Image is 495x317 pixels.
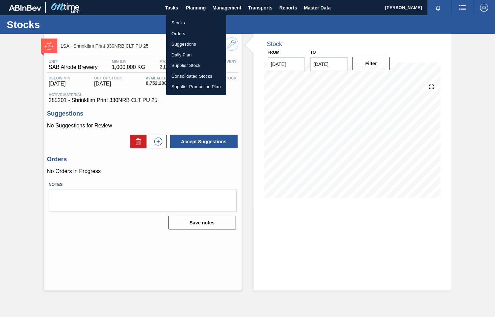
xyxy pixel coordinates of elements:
[166,39,226,50] a: Suggestions
[166,18,226,28] a: Stocks
[166,60,226,71] a: Supplier Stock
[166,50,226,60] a: Daily Plan
[166,71,226,82] a: Consolidated Stocks
[166,28,226,39] a: Orders
[166,81,226,92] a: Supplier Production Plan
